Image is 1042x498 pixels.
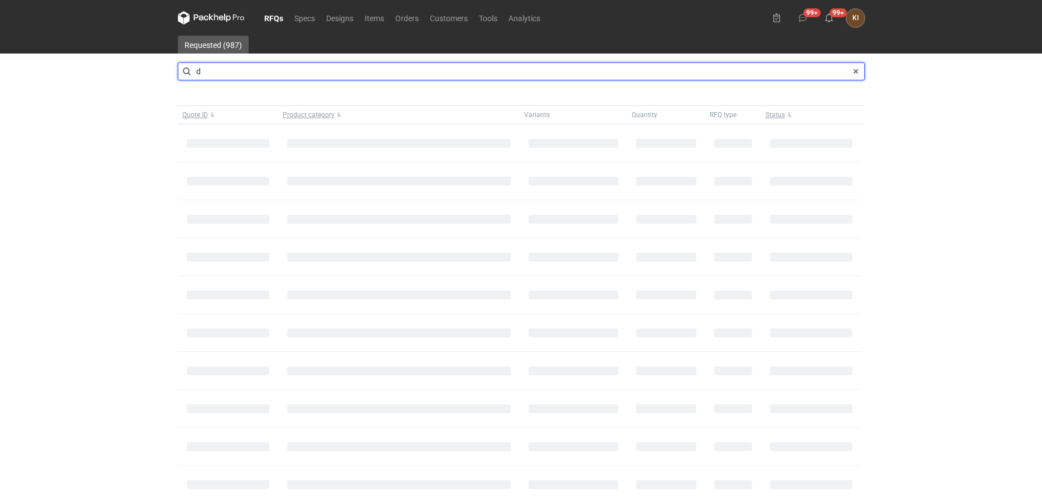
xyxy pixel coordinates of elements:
[710,110,736,119] span: RFQ type
[359,11,390,25] a: Items
[503,11,546,25] a: Analytics
[473,11,503,25] a: Tools
[761,106,861,124] button: Status
[182,110,208,119] span: Quote ID
[178,11,245,25] svg: Packhelp Pro
[259,11,289,25] a: RFQs
[321,11,359,25] a: Designs
[794,9,812,27] button: 99+
[178,106,278,124] button: Quote ID
[632,110,657,119] span: Quantity
[278,106,520,124] button: Product category
[820,9,838,27] button: 99+
[524,110,550,119] span: Variants
[846,9,865,27] button: KI
[390,11,424,25] a: Orders
[178,36,249,54] a: Requested (987)
[283,110,335,119] span: Product category
[765,110,785,119] span: Status
[424,11,473,25] a: Customers
[846,9,865,27] div: Karolina Idkowiak
[289,11,321,25] a: Specs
